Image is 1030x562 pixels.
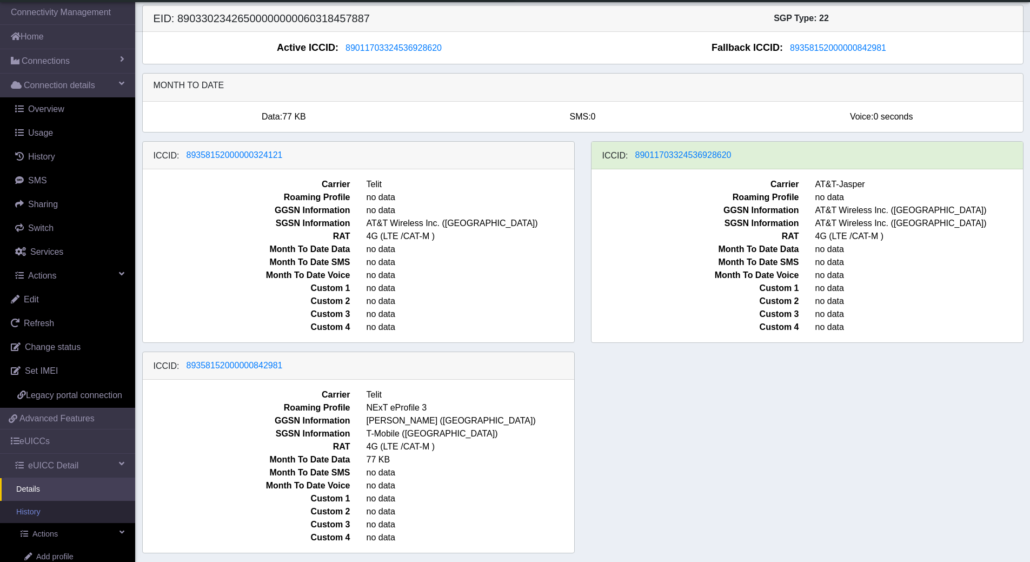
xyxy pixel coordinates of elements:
[358,243,582,256] span: no data
[282,112,306,121] span: 77 KB
[583,204,807,217] span: GGSN Information
[135,217,358,230] span: SGSN Information
[135,466,358,479] span: Month To Date SMS
[358,453,582,466] span: 77 KB
[19,412,95,425] span: Advanced Features
[187,150,283,160] span: 89358152000000324121
[28,176,47,185] span: SMS
[135,230,358,243] span: RAT
[154,361,180,371] h6: ICCID:
[790,43,886,52] span: 89358152000000842981
[4,121,135,145] a: Usage
[4,454,135,478] a: eUICC Detail
[358,401,582,414] span: NExT eProfile 3
[873,112,913,121] span: 0 seconds
[28,223,54,233] span: Switch
[28,459,78,472] span: eUICC Detail
[583,295,807,308] span: Custom 2
[569,112,590,121] span: SMS:
[154,150,180,161] h6: ICCID:
[358,178,582,191] span: Telit
[135,191,358,204] span: Roaming Profile
[358,518,582,531] span: no data
[135,401,358,414] span: Roaming Profile
[635,150,732,160] span: 89011703324536928620
[583,191,807,204] span: Roaming Profile
[30,247,63,256] span: Services
[358,282,582,295] span: no data
[135,414,358,427] span: GGSN Information
[135,388,358,401] span: Carrier
[4,216,135,240] a: Switch
[277,41,338,55] span: Active ICCID:
[135,269,358,282] span: Month To Date Voice
[24,79,95,92] span: Connection details
[358,256,582,269] span: no data
[135,531,358,544] span: Custom 4
[135,505,358,518] span: Custom 2
[135,282,358,295] span: Custom 1
[135,453,358,466] span: Month To Date Data
[4,145,135,169] a: History
[358,269,582,282] span: no data
[4,240,135,264] a: Services
[4,523,135,546] a: Actions
[28,271,56,280] span: Actions
[358,505,582,518] span: no data
[358,321,582,334] span: no data
[154,80,1012,90] h6: Month to date
[358,466,582,479] span: no data
[25,342,81,352] span: Change status
[4,193,135,216] a: Sharing
[135,427,358,440] span: SGSN Information
[358,531,582,544] span: no data
[774,14,829,23] span: SGP Type: 22
[358,217,582,230] span: AT&T Wireless Inc. ([GEOGRAPHIC_DATA])
[28,104,64,114] span: Overview
[338,41,449,55] button: 89011703324536928620
[135,243,358,256] span: Month To Date Data
[358,440,582,453] span: 4G (LTE /CAT-M )
[22,55,70,68] span: Connections
[25,366,58,375] span: Set IMEI
[712,41,783,55] span: Fallback ICCID:
[135,204,358,217] span: GGSN Information
[28,200,58,209] span: Sharing
[591,112,596,121] span: 0
[358,230,582,243] span: 4G (LTE /CAT-M )
[583,308,807,321] span: Custom 3
[583,282,807,295] span: Custom 1
[4,264,135,288] a: Actions
[4,169,135,193] a: SMS
[24,319,54,328] span: Refresh
[28,152,55,161] span: History
[583,321,807,334] span: Custom 4
[28,128,53,137] span: Usage
[358,295,582,308] span: no data
[180,359,290,373] button: 89358152000000842981
[135,256,358,269] span: Month To Date SMS
[783,41,893,55] button: 89358152000000842981
[602,150,628,161] h6: ICCID:
[583,256,807,269] span: Month To Date SMS
[24,295,39,304] span: Edit
[135,308,358,321] span: Custom 3
[135,492,358,505] span: Custom 1
[345,43,442,52] span: 89011703324536928620
[850,112,874,121] span: Voice:
[358,427,582,440] span: T-Mobile ([GEOGRAPHIC_DATA])
[583,230,807,243] span: RAT
[358,308,582,321] span: no data
[358,388,582,401] span: Telit
[358,479,582,492] span: no data
[135,518,358,531] span: Custom 3
[358,414,582,427] span: [PERSON_NAME] ([GEOGRAPHIC_DATA])
[135,440,358,453] span: RAT
[583,269,807,282] span: Month To Date Voice
[180,148,290,162] button: 89358152000000324121
[135,479,358,492] span: Month To Date Voice
[583,217,807,230] span: SGSN Information
[358,191,582,204] span: no data
[26,391,122,400] span: Legacy portal connection
[358,492,582,505] span: no data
